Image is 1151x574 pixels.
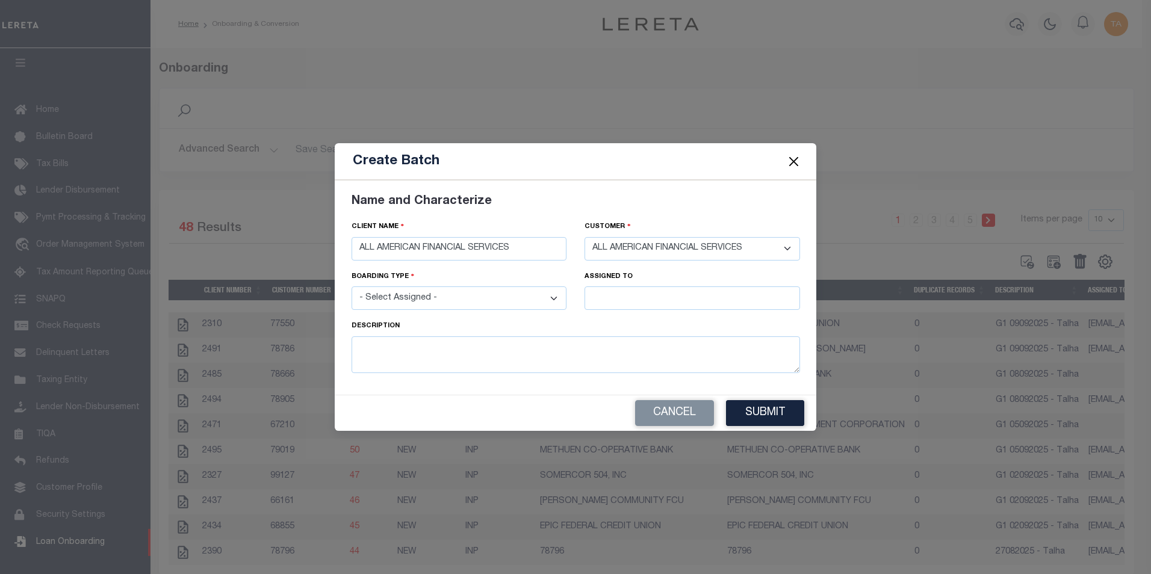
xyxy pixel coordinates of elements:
[352,271,415,282] label: Boarding type
[352,321,400,332] label: Description
[585,221,631,232] label: Customer
[585,272,633,282] label: assigned to
[726,400,804,426] button: Submit
[352,193,800,211] div: Name and Characterize
[635,400,714,426] button: Cancel
[786,154,802,170] button: Close
[353,153,439,170] h5: Create Batch
[352,221,405,232] label: Client Name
